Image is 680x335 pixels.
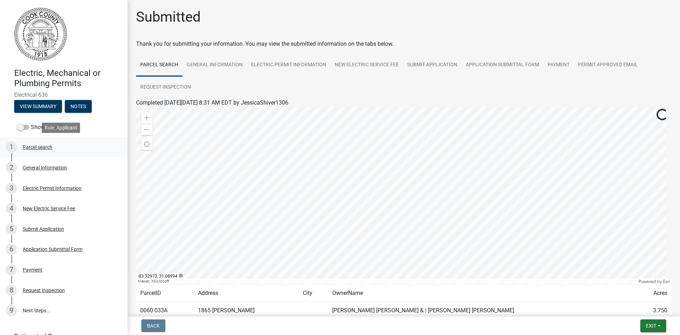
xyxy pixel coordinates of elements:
div: Role: Applicant [42,123,80,133]
div: Zoom out [141,124,153,135]
div: 1 [6,141,17,153]
a: Application Submittal Form [461,54,543,77]
div: 2 [6,162,17,173]
span: Completed [DATE][DATE] 8:31 AM EDT by JessicaShiver1306 [136,99,288,106]
div: Payment [23,267,42,272]
div: New Electric Service Fee [23,206,75,211]
span: Electrical-636 [14,91,113,98]
div: Parcel search [23,145,52,150]
div: Powered by [637,279,671,284]
a: Request Inspection [136,76,195,99]
div: 8 [6,285,17,296]
img: Cook County, Georgia [14,7,67,61]
div: Maxar, Microsoft [136,279,637,284]
td: [PERSON_NAME] [PERSON_NAME] & | [PERSON_NAME] [PERSON_NAME] [328,302,635,319]
label: Show emails [17,123,63,132]
td: Address [194,285,299,302]
a: New Electric Service Fee [330,54,403,77]
a: General Information [182,54,247,77]
a: Esri [663,279,670,284]
button: View Summary [14,100,62,113]
a: Electric Permit Information [247,54,330,77]
td: 1865 [PERSON_NAME] [194,302,299,319]
div: Find my location [141,139,153,150]
td: OwnerName [328,285,635,302]
span: Exit [646,323,656,329]
td: Acres [635,285,671,302]
div: 5 [6,223,17,235]
div: Thank you for submitting your information. You may view the submitted information on the tabs below. [136,40,671,48]
div: Electric Permit Information [23,186,81,191]
div: 4 [6,203,17,214]
div: General Information [23,165,67,170]
div: 9 [6,305,17,316]
td: City [299,285,328,302]
div: Submit Application [23,227,64,231]
div: 6 [6,244,17,255]
div: Application Submittal Form [23,247,83,252]
button: Exit [640,319,666,332]
button: Notes [65,100,92,113]
td: 3.750 [635,302,671,319]
h1: Submitted [136,9,201,26]
span: Back [147,323,160,329]
a: Submit Application [403,54,461,77]
td: ParcelID [136,285,194,302]
wm-modal-confirm: Summary [14,104,62,110]
div: 7 [6,264,17,275]
a: Payment [543,54,574,77]
button: Back [141,319,165,332]
h4: Electric, Mechanical or Plumbing Permits [14,68,122,89]
a: Permit Approved Email [574,54,642,77]
div: 3 [6,183,17,194]
div: Request Inspection [23,288,65,293]
div: Zoom in [141,112,153,124]
td: 0060 033A [136,302,194,319]
wm-modal-confirm: Notes [65,104,92,110]
a: Parcel search [136,54,182,77]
